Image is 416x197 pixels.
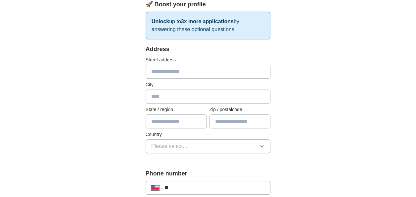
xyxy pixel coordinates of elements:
[146,169,271,178] label: Phone number
[146,81,271,88] label: City
[151,142,187,150] span: Please select...
[146,139,271,153] button: Please select...
[146,131,271,138] label: Country
[146,45,271,54] div: Address
[209,106,271,113] label: Zip / postalcode
[152,19,169,24] strong: Unlock
[146,12,271,39] p: up to by answering these optional questions
[146,56,271,63] label: Street address
[146,106,207,113] label: State / region
[181,19,234,24] strong: 3x more applications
